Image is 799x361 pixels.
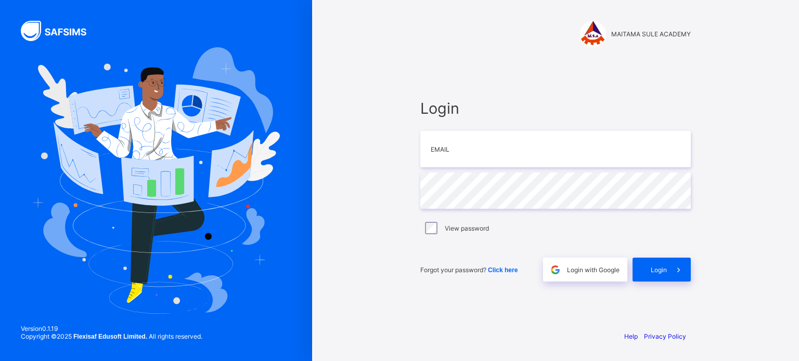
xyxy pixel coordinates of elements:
[73,333,147,340] strong: Flexisaf Edusoft Limited.
[488,266,518,274] span: Click here
[21,332,202,340] span: Copyright © 2025 All rights reserved.
[644,332,686,340] a: Privacy Policy
[420,266,518,274] span: Forgot your password?
[611,30,691,38] span: MAITAMA SULE ACADEMY
[21,21,99,41] img: SAFSIMS Logo
[420,99,691,117] span: Login
[445,224,489,232] label: View password
[567,266,620,274] span: Login with Google
[549,264,561,276] img: google.396cfc9801f0270233282035f929180a.svg
[21,325,202,332] span: Version 0.1.19
[624,332,638,340] a: Help
[32,47,280,313] img: Hero Image
[651,266,667,274] span: Login
[488,266,518,274] a: Click here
